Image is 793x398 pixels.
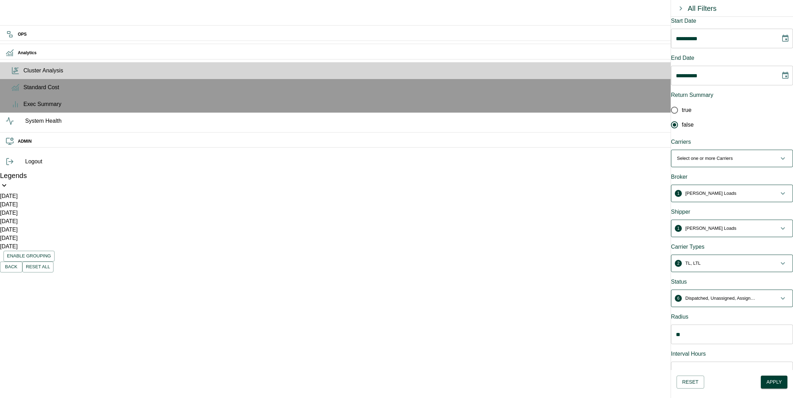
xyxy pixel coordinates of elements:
[671,278,793,286] div: Status
[671,220,793,237] button: 1[PERSON_NAME] Loads
[682,121,694,129] span: false
[671,173,793,181] div: Broker
[671,150,793,167] button: Select one or more Carriers
[677,155,733,162] p: Select one or more Carriers
[671,17,793,25] div: Start Date
[778,69,792,83] button: Choose date, selected date is Aug 18, 2025
[671,91,793,99] div: Return Summary
[25,157,787,166] span: Logout
[685,260,701,267] p: TL, LTL
[671,290,793,307] button: 6Dispatched, Unassigned, Assigned, Pending, Cancelled, Completed
[671,54,793,62] div: End Date
[685,295,755,302] p: Dispatched, Unassigned, Assigned, Pending, Cancelled, Completed
[671,185,793,202] button: 1[PERSON_NAME] Loads
[675,190,682,197] span: 1
[671,350,793,358] div: Interval Hours
[688,3,716,14] div: All Filters
[675,260,682,267] span: 2
[671,208,793,216] div: Shipper
[685,225,736,232] p: [PERSON_NAME] Loads
[671,313,793,321] div: Radius
[675,225,682,232] span: 1
[778,31,792,45] button: Choose date, selected date is Jan 1, 2025
[671,243,793,251] div: Carrier Types
[682,106,692,114] span: true
[761,376,787,389] button: Apply
[677,376,704,389] button: Reset
[23,100,787,108] span: Exec Summary
[23,83,787,92] span: Standard Cost
[18,50,787,56] h6: Analytics
[671,255,793,272] button: 2TL, LTL
[18,138,787,145] h6: ADMIN
[685,190,736,197] p: [PERSON_NAME] Loads
[25,117,787,125] span: System Health
[671,138,793,146] div: Carriers
[23,66,787,75] span: Cluster Analysis
[675,295,682,302] span: 6
[18,31,787,38] h6: OPS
